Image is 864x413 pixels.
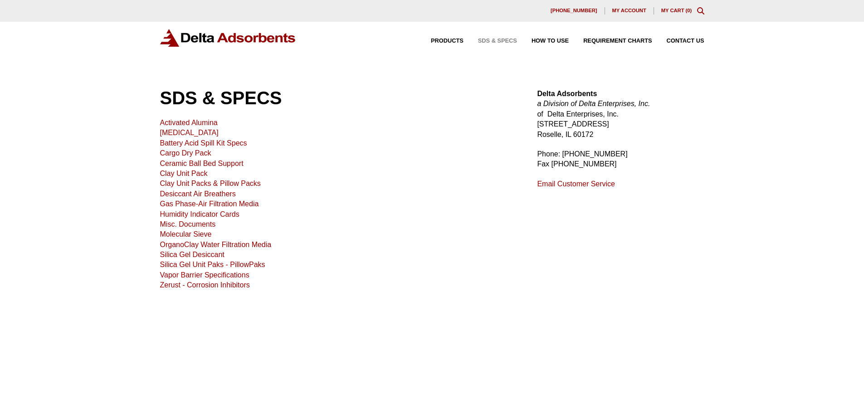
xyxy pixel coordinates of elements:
p: Phone: [PHONE_NUMBER] Fax [PHONE_NUMBER] [537,149,704,170]
a: Gas Phase-Air Filtration Media [160,200,259,208]
a: Ceramic Ball Bed Support [160,160,244,167]
span: How to Use [532,38,569,44]
span: SDS & SPECS [478,38,517,44]
h1: SDS & SPECS [160,89,516,107]
div: Toggle Modal Content [697,7,704,15]
strong: Delta Adsorbents [537,90,597,97]
a: My Cart (0) [661,8,692,13]
a: Battery Acid Spill Kit Specs [160,139,247,147]
a: Requirement Charts [569,38,652,44]
a: My account [605,7,654,15]
a: Silica Gel Desiccant [160,251,225,258]
a: SDS & SPECS [464,38,517,44]
a: How to Use [517,38,569,44]
a: Molecular Sieve [160,230,212,238]
span: Contact Us [667,38,704,44]
a: Misc. Documents [160,220,216,228]
span: My account [612,8,646,13]
em: a Division of Delta Enterprises, Inc. [537,100,650,107]
img: Delta Adsorbents [160,29,296,47]
a: Cargo Dry Pack [160,149,211,157]
p: of Delta Enterprises, Inc. [STREET_ADDRESS] Roselle, IL 60172 [537,89,704,140]
a: Vapor Barrier Specifications [160,271,249,279]
a: Zerust - Corrosion Inhibitors [160,281,250,289]
a: Desiccant Air Breathers [160,190,236,198]
a: Contact Us [652,38,704,44]
span: Products [431,38,464,44]
a: Products [416,38,464,44]
a: Email Customer Service [537,180,615,188]
a: Silica Gel Unit Paks - PillowPaks [160,261,265,268]
span: 0 [687,8,690,13]
span: [PHONE_NUMBER] [551,8,597,13]
a: Clay Unit Packs & Pillow Packs [160,180,261,187]
a: Activated Alumina [160,119,218,126]
a: [MEDICAL_DATA] [160,129,219,136]
span: Requirement Charts [583,38,652,44]
a: [PHONE_NUMBER] [543,7,605,15]
a: Clay Unit Pack [160,170,208,177]
a: Humidity Indicator Cards [160,210,239,218]
a: OrganoClay Water Filtration Media [160,241,272,248]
